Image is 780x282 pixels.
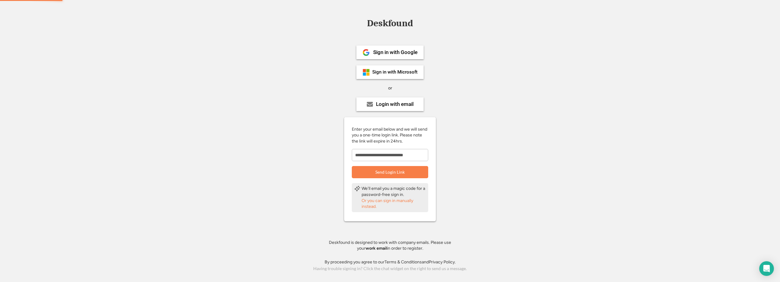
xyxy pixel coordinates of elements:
strong: work email [366,246,387,251]
div: Deskfound [364,19,416,28]
div: Enter your email below and we will send you a one-time login link. Please note the link will expi... [352,126,428,144]
a: Terms & Conditions [384,259,422,265]
div: Login with email [376,102,414,107]
div: Or you can sign in manually instead. [362,198,426,210]
div: By proceeding you agree to our and [325,259,456,265]
a: Privacy Policy. [429,259,456,265]
img: ms-symbollockup_mssymbol_19.png [362,69,370,76]
div: or [388,85,392,91]
button: Send Login Link [352,166,428,178]
div: We'll email you a magic code for a password-free sign in. [362,186,426,197]
div: Sign in with Google [373,50,418,55]
div: Open Intercom Messenger [759,261,774,276]
img: 1024px-Google__G__Logo.svg.png [362,49,370,56]
div: Sign in with Microsoft [372,70,418,74]
div: Deskfound is designed to work with company emails. Please use your in order to register. [321,240,459,251]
